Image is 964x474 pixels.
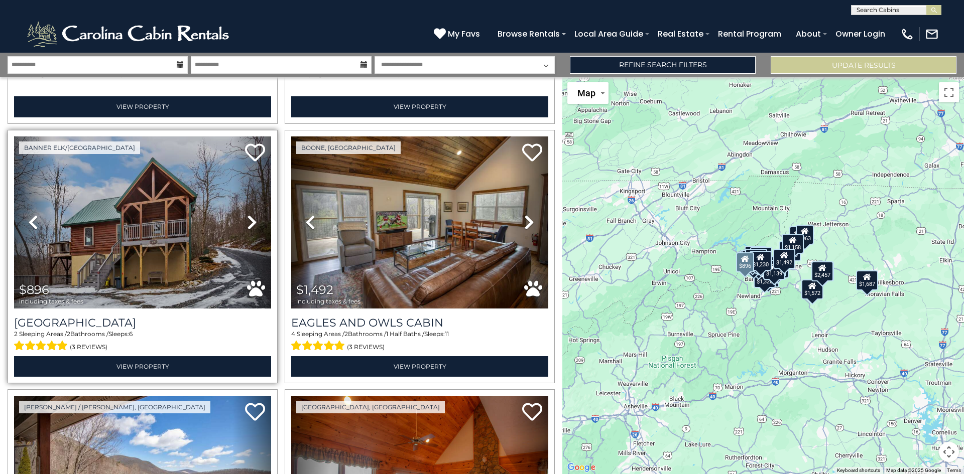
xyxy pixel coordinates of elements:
[67,330,70,338] span: 2
[14,96,271,117] a: View Property
[947,467,961,473] a: Terms
[745,246,767,266] div: $2,043
[565,461,598,474] a: Open this area in Google Maps (opens a new window)
[754,268,776,288] div: $1,320
[522,142,542,164] a: Add to favorites
[19,282,49,297] span: $896
[245,142,265,164] a: Add to favorites
[748,254,770,274] div: $1,633
[577,88,595,98] span: Map
[14,316,271,330] a: [GEOGRAPHIC_DATA]
[14,330,18,338] span: 2
[291,330,548,354] div: Sleeping Areas / Bathrooms / Sleeps:
[743,253,765,273] div: $2,643
[25,19,233,49] img: White-1-2.png
[19,401,210,413] a: [PERSON_NAME] / [PERSON_NAME], [GEOGRAPHIC_DATA]
[771,56,956,74] button: Update Results
[19,141,140,154] a: Banner Elk/[GEOGRAPHIC_DATA]
[570,56,756,74] a: Refine Search Filters
[14,330,271,354] div: Sleeping Areas / Bathrooms / Sleeps:
[344,330,348,338] span: 2
[493,25,565,43] a: Browse Rentals
[713,25,786,43] a: Rental Program
[291,330,295,338] span: 4
[830,25,890,43] a: Owner Login
[14,136,271,308] img: thumbnail_165843184.jpeg
[291,96,548,117] a: View Property
[434,28,483,41] a: My Favs
[19,298,83,304] span: including taxes & fees
[386,330,424,338] span: 1 Half Baths /
[448,28,480,40] span: My Favs
[245,402,265,423] a: Add to favorites
[939,82,959,102] button: Toggle fullscreen view
[763,259,785,279] div: $1,139
[837,467,880,474] button: Keyboard shortcuts
[569,25,648,43] a: Local Area Guide
[522,402,542,423] a: Add to favorites
[291,70,548,94] div: Sleeping Areas / Bathrooms / Sleeps:
[565,461,598,474] img: Google
[750,250,772,270] div: $1,230
[791,25,826,43] a: About
[296,401,445,413] a: [GEOGRAPHIC_DATA], [GEOGRAPHIC_DATA]
[14,316,271,330] h3: Little Elk Lodge
[745,248,767,268] div: $1,582
[653,25,708,43] a: Real Estate
[801,279,823,299] div: $1,572
[347,341,385,354] span: (3 reviews)
[939,442,959,462] button: Map camera controls
[291,136,548,308] img: thumbnail_163268982.jpeg
[129,330,133,338] span: 6
[70,341,107,354] span: (3 reviews)
[796,225,814,245] div: $963
[567,82,609,104] button: Change map style
[291,356,548,377] a: View Property
[291,316,548,330] a: Eagles and Owls Cabin
[296,298,360,304] span: including taxes & fees
[900,27,914,41] img: phone-regular-white.png
[886,467,941,473] span: Map data ©2025 Google
[811,261,833,281] div: $2,457
[856,270,878,290] div: $1,687
[14,356,271,377] a: View Property
[750,247,772,267] div: $1,998
[925,27,939,41] img: mail-regular-white.png
[736,252,754,272] div: $896
[296,282,333,297] span: $1,492
[445,330,449,338] span: 11
[782,233,804,253] div: $1,158
[773,248,795,268] div: $1,492
[296,141,401,154] a: Boone, [GEOGRAPHIC_DATA]
[14,70,271,94] div: Sleeping Areas / Bathrooms / Sleeps:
